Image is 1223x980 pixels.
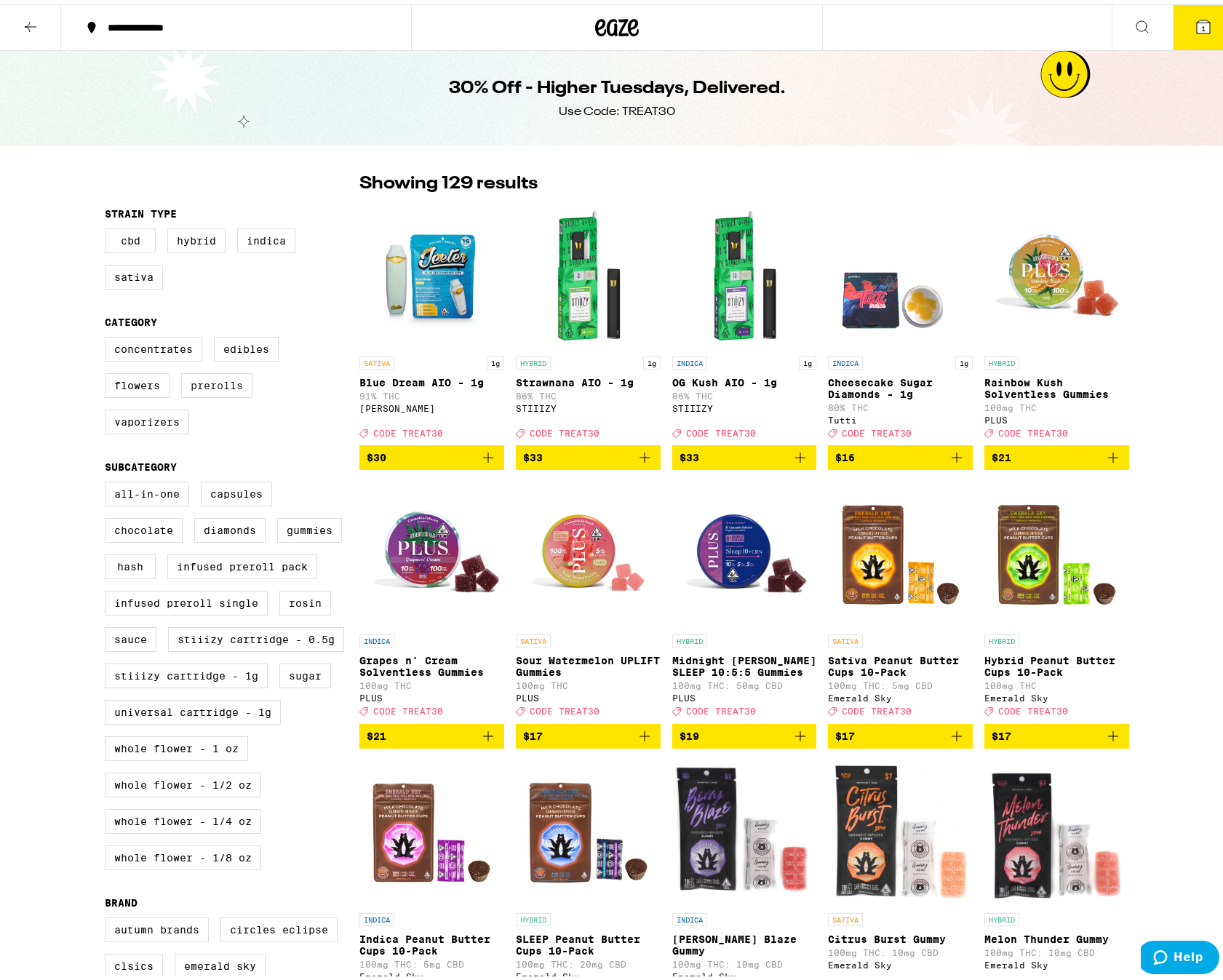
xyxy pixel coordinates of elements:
label: Whole Flower - 1/2 oz [105,768,261,793]
span: CODE TREAT30 [530,703,599,712]
div: Tutti [828,411,973,421]
div: PLUS [516,689,661,698]
button: Add to bag [672,441,817,466]
div: PLUS [984,411,1129,421]
span: $21 [992,447,1011,459]
img: Emerald Sky - Melon Thunder Gummy [984,756,1129,901]
p: 1g [799,352,816,365]
label: STIIIZY Cartridge - 1g [105,659,268,684]
p: OG Kush AIO - 1g [672,373,817,384]
p: Hybrid Peanut Butter Cups 10-Pack [984,650,1129,674]
p: Cheesecake Sugar Diamonds - 1g [828,373,973,396]
span: $19 [680,726,699,738]
div: Use Code: TREAT30 [559,100,675,116]
label: Universal Cartridge - 1g [105,696,281,720]
p: SATIVA [359,352,394,365]
label: Rosin [279,586,331,611]
button: Add to bag [828,441,973,466]
img: Emerald Sky - Berry Blaze Gummy [672,756,817,901]
p: 1g [487,352,504,365]
a: Open page for Blue Dream AIO - 1g from Jeeter [359,199,504,441]
label: Gummies [277,514,342,538]
p: INDICA [672,352,707,365]
img: PLUS - Sour Watermelon UPLIFT Gummies [516,477,661,623]
label: Sugar [279,659,331,684]
label: Sauce [105,623,156,648]
p: INDICA [672,909,707,922]
iframe: Opens a widget where you can find more information [1141,936,1219,973]
span: $17 [523,726,543,738]
div: Emerald Sky [672,968,817,977]
label: Infused Preroll Single [105,586,268,611]
img: Emerald Sky - SLEEP Peanut Butter Cups 10-Pack [516,756,661,901]
img: Tutti - Cheesecake Sugar Diamonds - 1g [828,199,973,345]
label: Circles Eclipse [220,913,338,938]
p: INDICA [828,352,863,365]
p: Melon Thunder Gummy [984,929,1129,941]
label: Infused Preroll Pack [167,550,317,575]
legend: Brand [105,893,138,904]
span: CODE TREAT30 [842,424,912,434]
p: HYBRID [516,352,551,365]
h1: 30% Off - Higher Tuesdays, Delivered. [449,72,786,97]
span: $33 [680,447,699,459]
a: Open page for Cheesecake Sugar Diamonds - 1g from Tutti [828,199,973,441]
button: Add to bag [359,441,504,466]
p: 86% THC [516,387,661,397]
label: All-In-One [105,477,189,502]
img: Jeeter - Blue Dream AIO - 1g [359,199,504,345]
span: 1 [1201,20,1206,28]
img: Emerald Sky - Hybrid Peanut Butter Cups 10-Pack [984,477,1129,623]
p: 1g [955,352,973,365]
p: Grapes n' Cream Solventless Gummies [359,650,504,674]
legend: Subcategory [105,457,177,469]
button: Add to bag [984,441,1129,466]
p: 100mg THC: 50mg CBD [672,677,817,686]
div: STIIIZY [516,399,661,409]
label: Indica [237,224,295,249]
p: Blue Dream AIO - 1g [359,373,504,384]
img: STIIIZY - Strawnana AIO - 1g [516,199,661,345]
p: HYBRID [672,630,707,643]
button: Add to bag [984,720,1129,744]
p: Showing 129 results [359,167,538,192]
label: Concentrates [105,332,202,357]
div: PLUS [672,689,817,698]
label: Chocolate [105,514,183,538]
img: STIIIZY - OG Kush AIO - 1g [672,199,817,345]
span: $30 [367,447,386,459]
p: Midnight [PERSON_NAME] SLEEP 10:5:5 Gummies [672,650,817,674]
button: Add to bag [359,720,504,744]
button: Add to bag [516,720,661,744]
p: HYBRID [984,352,1019,365]
span: CODE TREAT30 [998,424,1068,434]
p: Sour Watermelon UPLIFT Gummies [516,650,661,674]
label: Whole Flower - 1/8 oz [105,841,261,866]
p: 100mg THC: 20mg CBD [516,955,661,965]
div: STIIIZY [672,399,817,409]
div: Emerald Sky [828,956,973,965]
label: Autumn Brands [105,913,209,938]
p: SLEEP Peanut Butter Cups 10-Pack [516,929,661,952]
p: HYBRID [984,909,1019,922]
button: Add to bag [828,720,973,744]
p: 1g [643,352,661,365]
a: Open page for OG Kush AIO - 1g from STIIIZY [672,199,817,441]
span: $17 [835,726,855,738]
a: Open page for Hybrid Peanut Butter Cups 10-Pack from Emerald Sky [984,477,1129,719]
a: Open page for Strawnana AIO - 1g from STIIIZY [516,199,661,441]
p: 80% THC [828,399,973,408]
div: Emerald Sky [828,689,973,698]
span: CODE TREAT30 [998,703,1068,712]
span: CODE TREAT30 [373,424,443,434]
p: 100mg THC [359,677,504,686]
div: [PERSON_NAME] [359,399,504,409]
div: Emerald Sky [359,968,504,977]
p: 100mg THC [984,677,1129,686]
label: Whole Flower - 1 oz [105,732,248,757]
label: Diamonds [194,514,266,538]
label: Flowers [105,369,170,394]
p: 100mg THC: 10mg CBD [984,944,1129,953]
label: Whole Flower - 1/4 oz [105,805,261,829]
